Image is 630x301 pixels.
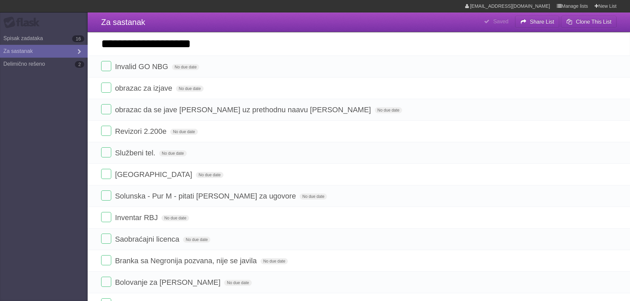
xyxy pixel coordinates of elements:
label: Done [101,126,111,136]
span: Za sastanak [101,18,145,27]
span: No due date [183,237,210,243]
b: Share List [530,19,554,25]
span: Revizori 2.200e [115,127,168,136]
label: Done [101,147,111,157]
label: Done [101,169,111,179]
div: Flask [3,17,44,29]
span: Solunska - Pur M - pitati [PERSON_NAME] za ugovore [115,192,298,200]
span: Invalid GO NBG [115,62,170,71]
label: Done [101,255,111,265]
b: Saved [493,19,508,24]
label: Done [101,212,111,222]
label: Done [101,83,111,93]
span: obrazac da se jave [PERSON_NAME] uz prethodnu naavu [PERSON_NAME] [115,106,372,114]
span: Bolovanje za [PERSON_NAME] [115,278,222,287]
label: Done [101,277,111,287]
span: No due date [224,280,251,286]
span: Inventar RBJ [115,213,159,222]
span: No due date [261,258,288,264]
span: Službeni tel. [115,149,157,157]
label: Done [101,234,111,244]
span: No due date [159,150,186,156]
label: Done [101,61,111,71]
button: Clone This List [561,16,617,28]
span: Saobraćajni licenca [115,235,181,243]
button: Share List [515,16,560,28]
span: No due date [300,193,327,200]
label: Done [101,104,111,114]
b: 16 [72,35,84,42]
span: [GEOGRAPHIC_DATA] [115,170,194,179]
span: obrazac za izjave [115,84,174,92]
span: No due date [375,107,402,113]
span: No due date [161,215,189,221]
span: Branka sa Negronija pozvana, nije se javila [115,257,259,265]
span: No due date [172,64,199,70]
b: Clone This List [576,19,611,25]
span: No due date [176,86,203,92]
b: 2 [75,61,84,68]
label: Done [101,190,111,201]
span: No due date [196,172,223,178]
span: No due date [170,129,198,135]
